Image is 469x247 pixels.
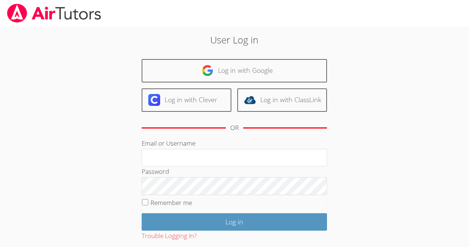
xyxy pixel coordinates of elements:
a: Log in with Google [142,59,327,82]
img: google-logo-50288ca7cdecda66e5e0955fdab243c47b7ad437acaf1139b6f446037453330a.svg [202,65,214,77]
img: classlink-logo-d6bb404cc1216ec64c9a2012d9dc4662098be43eaf13dc465df04b49fa7ab582.svg [244,94,256,106]
a: Log in with Clever [142,88,231,112]
img: airtutors_banner-c4298cdbf04f3fff15de1276eac7730deb9818008684d7c2e4769d2f7ddbe033.png [6,4,102,23]
h2: User Log in [108,33,361,47]
a: Log in with ClassLink [237,88,327,112]
label: Remember me [151,198,192,207]
img: clever-logo-6eab21bc6e7a338710f1a6ff85c0baf02591cd810cc4098c63d3a4b26e2feb20.svg [148,94,160,106]
label: Password [142,167,169,176]
input: Log in [142,213,327,231]
label: Email or Username [142,139,195,147]
div: OR [230,123,239,133]
button: Trouble Logging In? [142,231,196,241]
